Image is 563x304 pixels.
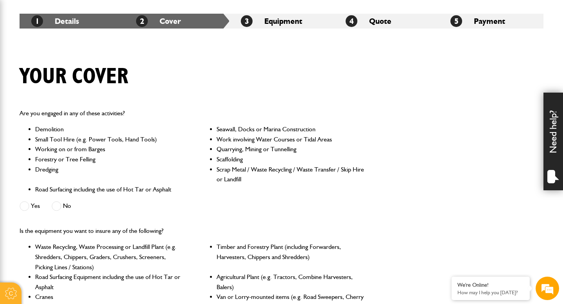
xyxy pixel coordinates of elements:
li: Working on or from Barges [35,144,183,154]
li: Scaffolding [217,154,365,165]
p: How may I help you today? [457,290,524,295]
h1: Your cover [20,64,128,90]
li: Forestry or Tree Felling [35,154,183,165]
li: Waste Recycling, Waste Processing or Landfill Plant (e.g. Shredders, Chippers, Graders, Crushers,... [35,242,183,272]
li: Work involving Water Courses or Tidal Areas [217,134,365,145]
li: Road Surfacing Equipment including the use of Hot Tar or Asphalt [35,272,183,292]
li: Seawall, Docks or Marina Construction [217,124,365,134]
li: Cover [124,14,229,29]
li: Timber and Forestry Plant (including Forwarders, Harvesters, Chippers and Shredders) [217,242,365,272]
span: 4 [346,15,357,27]
li: Equipment [229,14,334,29]
div: Need help? [543,93,563,190]
li: Road Surfacing including the use of Hot Tar or Asphalt [35,184,183,195]
p: Are you engaged in any of these activities? [20,108,365,118]
li: Payment [439,14,543,29]
span: 1 [31,15,43,27]
p: Is the equipment you want to insure any of the following? [20,226,365,236]
a: 1Details [31,16,79,26]
span: 5 [450,15,462,27]
li: Quote [334,14,439,29]
li: Agricultural Plant (e.g. Tractors, Combine Harvesters, Balers) [217,272,365,292]
li: Scrap Metal / Waste Recycling / Waste Transfer / Skip Hire or Landfill [217,165,365,184]
span: 3 [241,15,253,27]
li: Small Tool Hire (e.g. Power Tools, Hand Tools) [35,134,183,145]
span: 2 [136,15,148,27]
li: Quarrying, Mining or Tunnelling [217,144,365,154]
label: Yes [20,201,40,211]
label: No [52,201,71,211]
li: Dredging [35,165,183,184]
li: Demolition [35,124,183,134]
div: We're Online! [457,282,524,288]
